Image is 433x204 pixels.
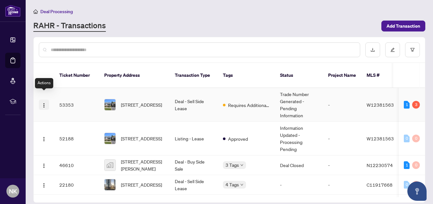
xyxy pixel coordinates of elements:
[410,48,415,52] span: filter
[385,42,400,57] button: edit
[5,5,21,17] img: logo
[275,175,323,195] td: -
[105,160,115,171] img: thumbnail-img
[170,88,218,122] td: Deal - Sell Side Lease
[105,179,115,190] img: thumbnail-img
[228,135,248,142] span: Approved
[275,155,323,175] td: Deal Closed
[412,101,420,109] div: 3
[361,63,400,88] th: MLS #
[99,63,170,88] th: Property Address
[323,155,361,175] td: -
[323,175,361,195] td: -
[54,63,99,88] th: Ticket Number
[412,135,420,142] div: 0
[404,161,410,169] div: 1
[170,155,218,175] td: Deal - Buy Side Sale
[381,21,425,31] button: Add Transaction
[54,155,99,175] td: 46610
[39,180,49,190] button: Logo
[121,101,162,108] span: [STREET_ADDRESS]
[40,9,73,14] span: Deal Processing
[105,133,115,144] img: thumbnail-img
[225,161,239,169] span: 3 Tags
[390,48,395,52] span: edit
[323,63,361,88] th: Project Name
[9,187,17,196] span: NK
[121,135,162,142] span: [STREET_ADDRESS]
[54,122,99,155] td: 52188
[121,181,162,188] span: [STREET_ADDRESS]
[275,88,323,122] td: Trade Number Generated - Pending Information
[54,175,99,195] td: 22180
[54,88,99,122] td: 53353
[275,63,323,88] th: Status
[225,181,239,188] span: 4 Tags
[39,133,49,144] button: Logo
[33,9,38,14] span: home
[240,183,243,186] span: down
[41,103,47,108] img: Logo
[218,63,275,88] th: Tags
[41,137,47,142] img: Logo
[275,122,323,155] td: Information Updated - Processing Pending
[41,163,47,168] img: Logo
[39,160,49,170] button: Logo
[412,161,420,169] div: 0
[412,181,420,189] div: 0
[386,21,420,31] span: Add Transaction
[41,183,47,188] img: Logo
[35,78,53,88] div: Actions
[228,102,270,109] span: Requires Additional Docs
[170,122,218,155] td: Listing - Lease
[367,136,394,141] span: W12381563
[323,88,361,122] td: -
[407,182,427,201] button: Open asap
[121,158,165,172] span: [STREET_ADDRESS][PERSON_NAME]
[170,175,218,195] td: Deal - Sell Side Lease
[405,42,420,57] button: filter
[240,164,243,167] span: down
[105,99,115,110] img: thumbnail-img
[323,122,361,155] td: -
[39,100,49,110] button: Logo
[370,48,375,52] span: download
[404,135,410,142] div: 0
[365,42,380,57] button: download
[367,162,393,168] span: N12230574
[404,181,410,189] div: 0
[404,101,410,109] div: 1
[367,102,394,108] span: W12381563
[367,182,393,188] span: C11917668
[33,20,106,32] a: RAHR - Transactions
[170,63,218,88] th: Transaction Type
